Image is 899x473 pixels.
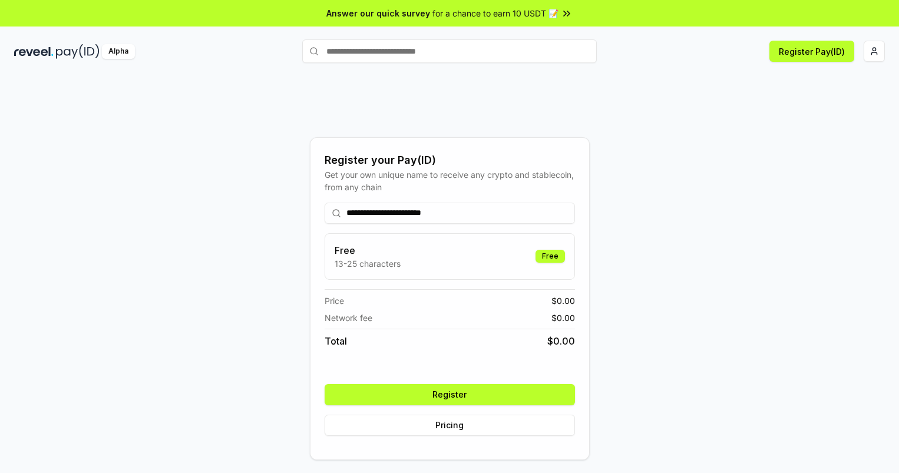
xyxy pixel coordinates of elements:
[551,312,575,324] span: $ 0.00
[325,384,575,405] button: Register
[325,312,372,324] span: Network fee
[325,152,575,168] div: Register your Pay(ID)
[325,334,347,348] span: Total
[547,334,575,348] span: $ 0.00
[325,168,575,193] div: Get your own unique name to receive any crypto and stablecoin, from any chain
[325,295,344,307] span: Price
[14,44,54,59] img: reveel_dark
[325,415,575,436] button: Pricing
[326,7,430,19] span: Answer our quick survey
[769,41,854,62] button: Register Pay(ID)
[432,7,558,19] span: for a chance to earn 10 USDT 📝
[536,250,565,263] div: Free
[335,257,401,270] p: 13-25 characters
[56,44,100,59] img: pay_id
[335,243,401,257] h3: Free
[551,295,575,307] span: $ 0.00
[102,44,135,59] div: Alpha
